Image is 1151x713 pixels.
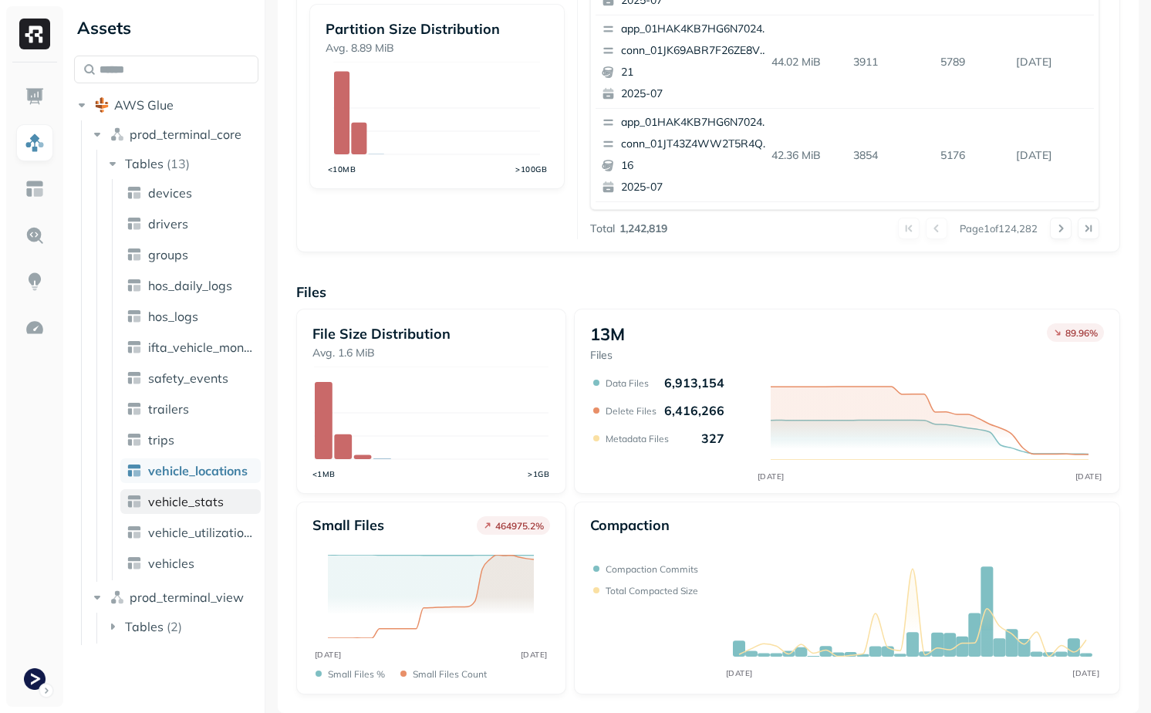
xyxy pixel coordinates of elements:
[127,494,142,509] img: table
[621,43,771,59] p: conn_01JK69ABR7F26ZE8VEVB03XS67
[74,15,258,40] div: Assets
[127,525,142,540] img: table
[148,340,255,355] span: ifta_vehicle_months
[664,375,724,390] p: 6,913,154
[120,242,261,267] a: groups
[148,309,198,324] span: hos_logs
[105,614,260,639] button: Tables(2)
[296,283,1120,301] p: Files
[621,158,771,174] p: 16
[312,325,549,343] p: File Size Distribution
[960,221,1038,235] p: Page 1 of 124,282
[94,97,110,113] img: root
[120,397,261,421] a: trailers
[25,179,45,199] img: Asset Explorer
[127,556,142,571] img: table
[127,309,142,324] img: table
[312,346,549,360] p: Avg. 1.6 MiB
[606,563,698,575] p: Compaction commits
[127,463,142,478] img: table
[312,469,336,479] tspan: <1MB
[413,668,487,680] p: Small files count
[495,520,544,532] p: 464975.2 %
[1010,142,1094,169] p: Sep 11, 2025
[127,340,142,355] img: table
[664,403,724,418] p: 6,416,266
[127,370,142,386] img: table
[1075,471,1102,482] tspan: [DATE]
[148,370,228,386] span: safety_events
[25,272,45,292] img: Insights
[89,585,259,610] button: prod_terminal_view
[847,142,934,169] p: 3854
[125,619,164,634] span: Tables
[25,318,45,338] img: Optimization
[148,247,188,262] span: groups
[326,20,548,38] p: Partition Size Distribution
[110,127,125,142] img: namespace
[596,202,778,295] button: app_01HAK4KB7HG6N7024210G3S8D5conn_01JZ3V0HF48V3WAFEE0618ZKWQ232025-07
[1065,327,1098,339] p: 89.96 %
[127,278,142,293] img: table
[25,86,45,106] img: Dashboard
[148,525,255,540] span: vehicle_utilization_day
[148,278,232,293] span: hos_daily_logs
[326,41,548,56] p: Avg. 8.89 MiB
[125,156,164,171] span: Tables
[120,458,261,483] a: vehicle_locations
[148,185,192,201] span: devices
[328,668,385,680] p: Small files %
[105,151,260,176] button: Tables(13)
[765,142,848,169] p: 42.36 MiB
[120,304,261,329] a: hos_logs
[120,273,261,298] a: hos_daily_logs
[596,109,778,201] button: app_01HAK4KB7HG6N7024210G3S8D5conn_01JT43Z4WW2T5R4Q53QWVTT9RT162025-07
[25,225,45,245] img: Query Explorer
[934,49,1010,76] p: 5789
[148,401,189,417] span: trailers
[934,142,1010,169] p: 5176
[606,433,669,444] p: Metadata Files
[847,49,934,76] p: 3911
[167,619,182,634] p: ( 2 )
[621,86,771,102] p: 2025-07
[765,49,848,76] p: 44.02 MiB
[24,668,46,690] img: Terminal
[148,432,174,448] span: trips
[19,19,50,49] img: Ryft
[148,463,248,478] span: vehicle_locations
[120,211,261,236] a: drivers
[590,516,670,534] p: Compaction
[621,115,771,130] p: app_01HAK4KB7HG6N7024210G3S8D5
[120,366,261,390] a: safety_events
[606,377,649,389] p: Data Files
[89,122,259,147] button: prod_terminal_core
[130,590,244,605] span: prod_terminal_view
[606,405,657,417] p: Delete Files
[621,22,771,37] p: app_01HAK4KB7HG6N7024210G3S8D5
[590,221,615,236] p: Total
[148,556,194,571] span: vehicles
[312,516,384,534] p: Small files
[621,137,771,152] p: conn_01JT43Z4WW2T5R4Q53QWVTT9RT
[74,93,258,117] button: AWS Glue
[619,221,667,236] p: 1,242,819
[701,431,724,446] p: 327
[757,471,784,482] tspan: [DATE]
[725,668,752,678] tspan: [DATE]
[521,650,548,660] tspan: [DATE]
[120,427,261,452] a: trips
[110,590,125,605] img: namespace
[130,127,241,142] span: prod_terminal_core
[590,348,625,363] p: Files
[1010,49,1094,76] p: Sep 11, 2025
[120,335,261,360] a: ifta_vehicle_months
[148,494,224,509] span: vehicle_stats
[120,181,261,205] a: devices
[148,216,188,231] span: drivers
[127,185,142,201] img: table
[127,432,142,448] img: table
[120,551,261,576] a: vehicles
[528,469,550,479] tspan: >1GB
[621,180,771,195] p: 2025-07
